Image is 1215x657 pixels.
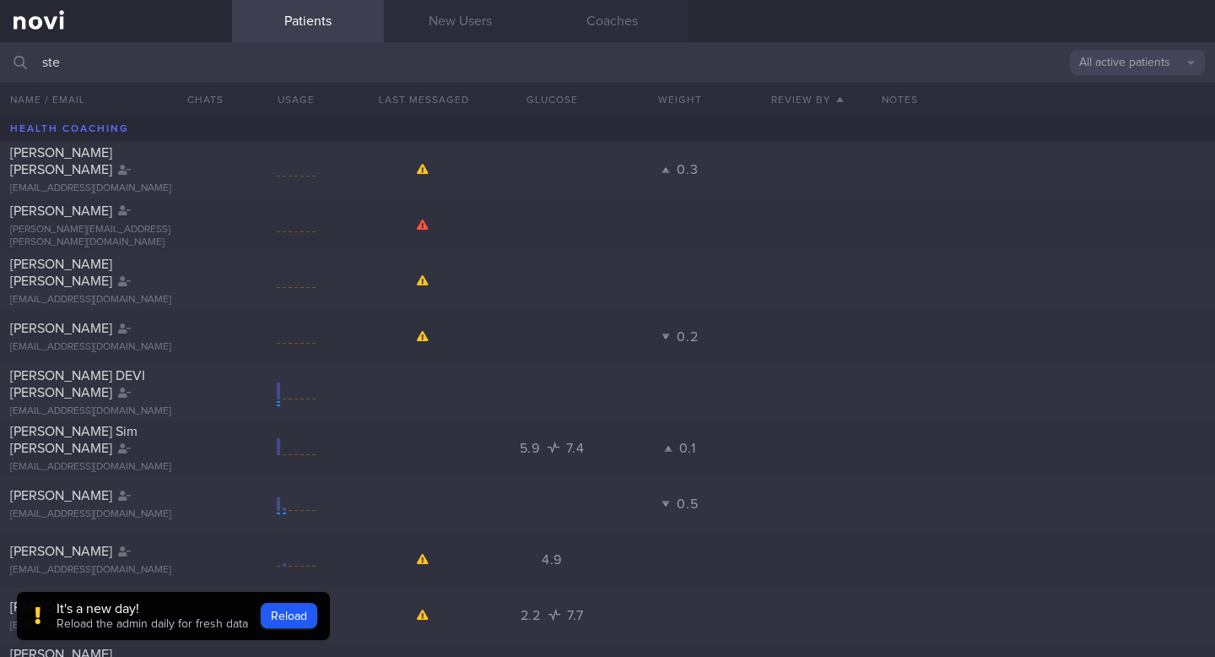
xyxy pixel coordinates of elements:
[10,425,138,455] span: [PERSON_NAME] Sim [PERSON_NAME]
[521,609,545,622] span: 2.2
[165,83,232,117] button: Chats
[10,204,112,218] span: [PERSON_NAME]
[10,620,222,633] div: [EMAIL_ADDRESS][DOMAIN_NAME]
[872,83,1215,117] div: Notes
[677,163,698,176] span: 0.3
[10,294,222,307] div: [EMAIL_ADDRESS][DOMAIN_NAME]
[744,83,872,117] button: Review By
[10,258,112,288] span: [PERSON_NAME] [PERSON_NAME]
[616,83,744,117] button: Weight
[10,322,112,335] span: [PERSON_NAME]
[10,564,222,577] div: [EMAIL_ADDRESS][DOMAIN_NAME]
[10,545,112,558] span: [PERSON_NAME]
[10,489,112,502] span: [PERSON_NAME]
[57,618,248,630] span: Reload the admin daily for fresh data
[567,609,583,622] span: 7.7
[261,603,317,628] button: Reload
[488,83,616,117] button: Glucose
[10,461,222,474] div: [EMAIL_ADDRESS][DOMAIN_NAME]
[520,442,544,455] span: 5.9
[1070,50,1205,75] button: All active patients
[10,146,112,176] span: [PERSON_NAME] [PERSON_NAME]
[10,224,222,249] div: [PERSON_NAME][EMAIL_ADDRESS][PERSON_NAME][DOMAIN_NAME]
[677,497,698,511] span: 0.5
[10,182,222,195] div: [EMAIL_ADDRESS][DOMAIN_NAME]
[10,508,222,521] div: [EMAIL_ADDRESS][DOMAIN_NAME]
[10,405,222,418] div: [EMAIL_ADDRESS][DOMAIN_NAME]
[677,330,698,344] span: 0.2
[10,341,222,354] div: [EMAIL_ADDRESS][DOMAIN_NAME]
[566,442,584,455] span: 7.4
[542,553,562,567] span: 4.9
[232,83,360,117] div: Usage
[360,83,489,117] button: Last Messaged
[679,442,696,455] span: 0.1
[10,369,145,399] span: [PERSON_NAME] DEVI [PERSON_NAME]
[10,600,112,614] span: [PERSON_NAME]
[57,600,248,617] div: It's a new day!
